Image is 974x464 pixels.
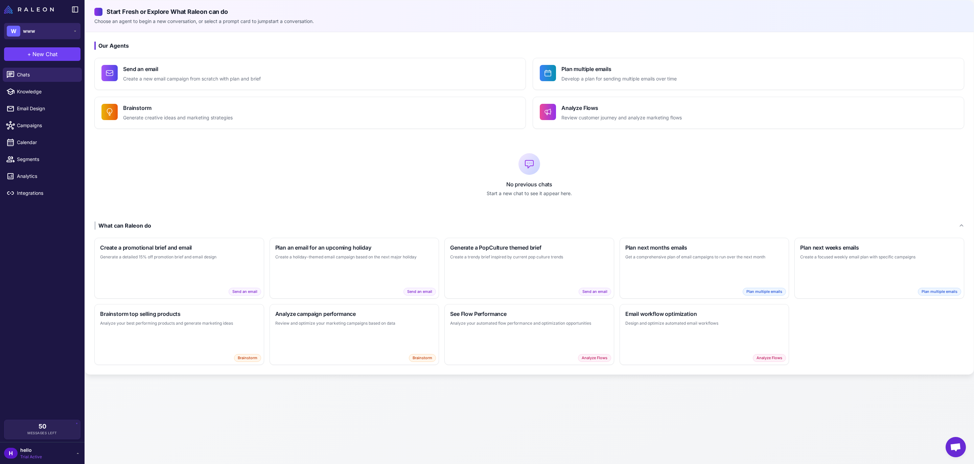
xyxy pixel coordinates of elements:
p: Analyze your best performing products and generate marketing ideas [100,320,258,327]
button: See Flow PerformanceAnalyze your automated flow performance and optimization opportunitiesAnalyze... [444,304,614,365]
span: Brainstorm [234,354,261,362]
span: Analyze Flows [753,354,786,362]
button: Analyze campaign performanceReview and optimize your marketing campaigns based on dataBrainstorm [270,304,439,365]
span: Send an email [579,288,611,296]
button: Plan multiple emailsDevelop a plan for sending multiple emails over time [533,58,964,90]
a: Integrations [3,186,82,200]
h4: Brainstorm [123,104,233,112]
h3: Plan next weeks emails [800,243,958,252]
p: Analyze your automated flow performance and optimization opportunities [450,320,608,327]
a: Campaigns [3,118,82,133]
span: 50 [39,423,46,430]
span: Chats [17,71,76,78]
span: Plan multiple emails [743,288,786,296]
span: Send an email [403,288,436,296]
span: Analytics [17,172,76,180]
span: Campaigns [17,122,76,129]
a: Email Design [3,101,82,116]
div: W [7,26,20,37]
a: Knowledge [3,85,82,99]
h4: Analyze Flows [561,104,682,112]
button: Plan next months emailsGet a comprehensive plan of email campaigns to run over the next monthPlan... [620,238,789,299]
h2: Start Fresh or Explore What Raleon can do [94,7,964,16]
button: Analyze FlowsReview customer journey and analyze marketing flows [533,97,964,129]
h3: Brainstorm top selling products [100,310,258,318]
h3: Plan next months emails [625,243,784,252]
span: Analyze Flows [578,354,611,362]
h4: Send an email [123,65,261,73]
a: Analytics [3,169,82,183]
div: What can Raleon do [94,222,151,230]
p: No previous chats [94,180,964,188]
p: Create a trendy brief inspired by current pop culture trends [450,254,608,260]
span: Integrations [17,189,76,197]
span: www [23,27,35,35]
span: Segments [17,156,76,163]
h4: Plan multiple emails [561,65,677,73]
span: New Chat [32,50,57,58]
p: Create a holiday-themed email campaign based on the next major holiday [275,254,434,260]
span: hello [20,446,42,454]
p: Generate a detailed 15% off promotion brief and email design [100,254,258,260]
p: Create a new email campaign from scratch with plan and brief [123,75,261,83]
p: Review customer journey and analyze marketing flows [561,114,682,122]
div: H [4,448,18,459]
button: Email workflow optimizationDesign and optimize automated email workflowsAnalyze Flows [620,304,789,365]
p: Generate creative ideas and marketing strategies [123,114,233,122]
h3: Email workflow optimization [625,310,784,318]
p: Get a comprehensive plan of email campaigns to run over the next month [625,254,784,260]
span: Email Design [17,105,76,112]
span: Plan multiple emails [918,288,961,296]
button: Send an emailCreate a new email campaign from scratch with plan and brief [94,58,526,90]
a: Segments [3,152,82,166]
button: Wwww [4,23,80,39]
span: Knowledge [17,88,76,95]
span: Messages Left [27,431,57,436]
a: Raleon Logo [4,5,56,14]
button: Generate a PopCulture themed briefCreate a trendy brief inspired by current pop culture trendsSen... [444,238,614,299]
div: Open chat [946,437,966,457]
button: +New Chat [4,47,80,61]
h3: Analyze campaign performance [275,310,434,318]
button: Create a promotional brief and emailGenerate a detailed 15% off promotion brief and email designS... [94,238,264,299]
span: + [27,50,31,58]
button: Plan an email for an upcoming holidayCreate a holiday-themed email campaign based on the next maj... [270,238,439,299]
span: Brainstorm [409,354,436,362]
a: Chats [3,68,82,82]
span: Send an email [229,288,261,296]
p: Create a focused weekly email plan with specific campaigns [800,254,958,260]
button: BrainstormGenerate creative ideas and marketing strategies [94,97,526,129]
p: Review and optimize your marketing campaigns based on data [275,320,434,327]
img: Raleon Logo [4,5,54,14]
a: Calendar [3,135,82,149]
h3: Plan an email for an upcoming holiday [275,243,434,252]
span: Trial Active [20,454,42,460]
span: Calendar [17,139,76,146]
h3: Create a promotional brief and email [100,243,258,252]
h3: See Flow Performance [450,310,608,318]
p: Start a new chat to see it appear here. [94,190,964,197]
button: Plan next weeks emailsCreate a focused weekly email plan with specific campaignsPlan multiple emails [794,238,964,299]
p: Choose an agent to begin a new conversation, or select a prompt card to jumpstart a conversation. [94,18,964,25]
p: Design and optimize automated email workflows [625,320,784,327]
button: Brainstorm top selling productsAnalyze your best performing products and generate marketing ideas... [94,304,264,365]
h3: Our Agents [94,42,964,50]
h3: Generate a PopCulture themed brief [450,243,608,252]
p: Develop a plan for sending multiple emails over time [561,75,677,83]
